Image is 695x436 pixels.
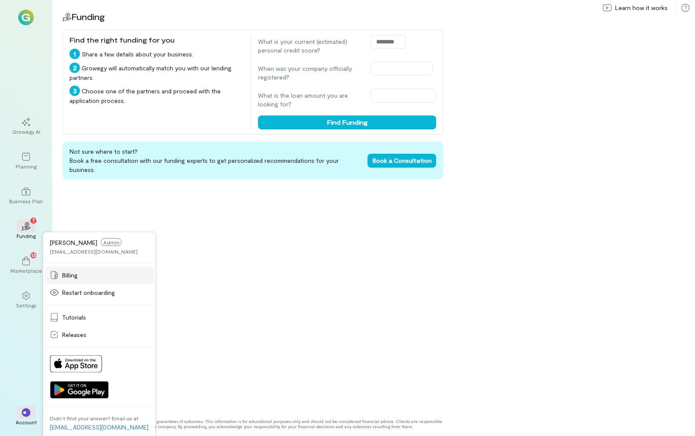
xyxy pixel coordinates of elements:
[69,49,244,59] div: Share a few details about your business.
[50,423,149,431] a: [EMAIL_ADDRESS][DOMAIN_NAME]
[615,3,668,12] span: Learn how it works
[10,180,42,211] a: Business Plan
[367,154,436,168] button: Book a Consultation
[71,11,105,22] span: Funding
[10,250,42,281] a: Marketplace
[258,37,362,55] label: What is your current (estimated) personal credit score?
[32,216,35,224] span: 7
[50,238,97,246] span: [PERSON_NAME]
[62,288,115,297] span: Restart onboarding
[45,309,154,326] a: Tutorials
[45,267,154,284] a: Billing
[50,381,109,399] img: Get it on Google Play
[373,157,432,164] span: Book a Consultation
[62,330,86,339] span: Releases
[10,267,42,274] div: Marketplace
[16,302,36,309] div: Settings
[69,63,80,73] div: 2
[10,145,42,177] a: Planning
[50,415,139,422] div: Didn’t find your answer? Email us at
[45,326,154,344] a: Releases
[63,419,443,429] div: Disclaimer: Results may vary, and there are no guarantees of outcomes. This information is for ed...
[69,35,244,45] div: Find the right funding for you
[62,313,86,322] span: Tutorials
[69,86,244,105] div: Choose one of the partners and proceed with the application process.
[16,419,37,426] div: Account
[16,163,36,170] div: Planning
[63,142,443,179] div: Not sure where to start? Book a free consultation with our funding experts to get personalized re...
[69,86,80,96] div: 3
[10,284,42,316] a: Settings
[258,64,362,82] label: When was your company officially registered?
[12,128,40,135] div: Growegy AI
[17,232,36,239] div: Funding
[258,116,436,129] button: Find Funding
[31,251,36,259] span: 13
[45,284,154,301] a: Restart onboarding
[258,91,362,109] label: What is the loan amount you are looking for?
[62,271,78,280] span: Billing
[50,248,138,255] div: [EMAIL_ADDRESS][DOMAIN_NAME]
[9,198,43,205] div: Business Plan
[10,111,42,142] a: Growegy AI
[10,215,42,246] a: Funding
[50,355,102,373] img: Download on App Store
[69,49,80,59] div: 1
[101,238,122,246] span: Admin
[69,63,244,82] div: Growegy will automatically match you with our lending partners.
